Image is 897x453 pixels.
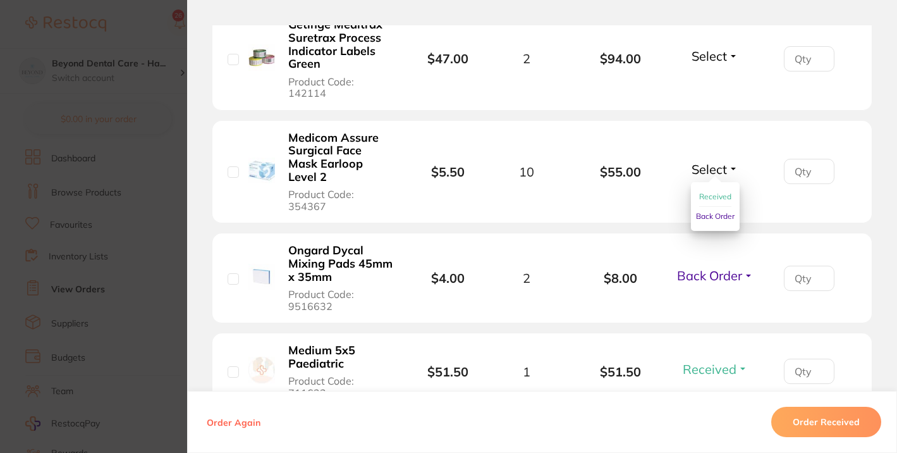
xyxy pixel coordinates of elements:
span: Received [683,361,736,377]
b: $55.00 [573,164,668,179]
button: Back Order [696,207,735,226]
span: Received [699,192,731,201]
img: Medicom Assure Surgical Face Mask Earloop Level 2 [248,158,275,184]
b: $51.50 [427,364,468,380]
button: Select [688,48,742,64]
span: Product Code: 354367 [288,189,394,212]
span: Select [692,48,727,64]
button: Back Order [673,268,757,283]
input: Qty [784,266,834,291]
button: Getinge Meditrax Suretrax Process Indicator Labels Green Product Code: 142114 [284,18,398,100]
b: $8.00 [573,271,668,285]
b: $51.50 [573,364,668,379]
input: Qty [784,359,834,384]
span: Back Order [696,211,735,221]
span: 10 [519,164,534,179]
b: Getinge Meditrax Suretrax Process Indicator Labels Green [288,18,394,71]
button: Received [699,187,731,207]
button: Received [679,361,752,377]
img: Ongard Dycal Mixing Pads 45mm x 35mm [248,264,275,290]
span: Product Code: 142114 [288,76,394,99]
img: Medium 5x5 Paediatric [248,357,275,383]
span: 1 [523,364,530,379]
b: Medium 5x5 Paediatric [288,344,394,370]
button: Select [688,161,742,177]
span: Product Code: 9516632 [288,289,394,312]
span: 2 [523,271,530,285]
button: Order Again [203,416,264,428]
b: $47.00 [427,51,468,66]
button: Order Received [771,407,881,437]
span: Back Order [677,268,742,283]
span: 2 [523,51,530,66]
button: Medium 5x5 Paediatric Product Code: 711623 [284,344,398,399]
span: Select [692,161,727,177]
button: Medicom Assure Surgical Face Mask Earloop Level 2 Product Code: 354367 [284,131,398,213]
b: Medicom Assure Surgical Face Mask Earloop Level 2 [288,132,394,184]
input: Qty [784,159,834,184]
span: Product Code: 711623 [288,375,394,399]
b: $5.50 [431,164,465,180]
img: Getinge Meditrax Suretrax Process Indicator Labels Green [248,44,275,71]
b: $94.00 [573,51,668,66]
b: $4.00 [431,270,465,286]
button: Ongard Dycal Mixing Pads 45mm x 35mm Product Code: 9516632 [284,244,398,313]
b: Ongard Dycal Mixing Pads 45mm x 35mm [288,244,394,283]
input: Qty [784,46,834,71]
